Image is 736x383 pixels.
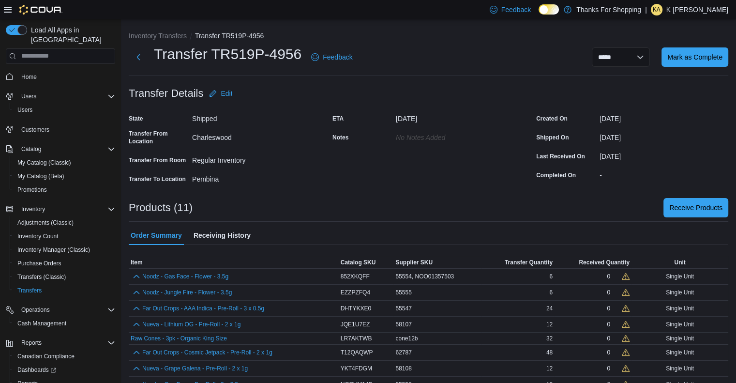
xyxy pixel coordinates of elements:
span: YKT4FDGM [341,365,372,372]
button: Reports [17,337,45,349]
span: Canadian Compliance [17,352,75,360]
button: Catalog [17,143,45,155]
span: Edit [221,89,232,98]
button: Users [2,90,119,103]
div: Single Unit [631,319,728,330]
button: Operations [17,304,54,316]
span: Feedback [501,5,531,15]
button: Unit [631,257,728,268]
span: 12 [546,365,553,372]
div: 0 [607,321,610,328]
span: 55554, NOO01357503 [395,273,454,280]
span: Mark as Complete [667,52,722,62]
button: Inventory [2,202,119,216]
button: Nueva - Lithium OG - Pre-Roll - 2 x 1g [142,321,240,328]
button: Item [129,257,339,268]
button: Supplier SKU [393,257,481,268]
span: cone12b [395,335,418,342]
span: 55555 [395,289,411,296]
span: Purchase Orders [14,258,115,269]
input: Dark Mode [539,4,559,15]
span: T12QAQWP [341,349,373,356]
span: Transfers (Classic) [14,271,115,283]
span: 852XKQFF [341,273,370,280]
div: Single Unit [631,287,728,298]
span: Canadian Compliance [14,351,115,362]
span: Purchase Orders [17,260,61,267]
span: Home [21,73,37,81]
div: [DATE] [600,130,728,141]
button: Inventory Manager (Classic) [10,243,119,257]
p: Thanks For Shopping [576,4,641,15]
p: K [PERSON_NAME] [666,4,728,15]
span: Feedback [323,52,352,62]
span: Customers [21,126,49,134]
div: No Notes added [396,130,525,141]
span: Transfers (Classic) [17,273,66,281]
button: Edit [205,84,236,103]
span: Load All Apps in [GEOGRAPHIC_DATA] [27,25,115,45]
span: 58107 [395,321,411,328]
a: Transfers (Classic) [14,271,70,283]
span: Catalog SKU [341,259,376,266]
label: Transfer To Location [129,175,186,183]
div: Pembina [192,171,321,183]
span: Inventory [21,205,45,213]
span: 58108 [395,365,411,372]
span: DHTYKXE0 [341,305,371,312]
span: Transfer Quantity [505,259,553,266]
span: Reports [21,339,42,347]
button: Received Quantity [555,257,631,268]
span: Users [17,91,115,102]
button: Reports [2,336,119,350]
a: Inventory Manager (Classic) [14,244,94,256]
span: Inventory Count [14,230,115,242]
button: Next [129,47,148,67]
span: EZZPZFQ4 [341,289,370,296]
button: Transfers (Classic) [10,270,119,284]
div: 0 [607,289,610,296]
div: Single Unit [631,271,728,282]
button: Users [10,103,119,117]
button: Cash Management [10,317,119,330]
span: Operations [21,306,50,314]
span: 6 [549,273,553,280]
span: Adjustments (Classic) [17,219,74,227]
a: Promotions [14,184,51,196]
button: Operations [2,303,119,317]
span: Order Summary [131,226,182,245]
span: Customers [17,123,115,136]
button: Inventory [17,203,49,215]
span: My Catalog (Beta) [17,172,64,180]
div: Single Unit [631,303,728,314]
span: Users [17,106,32,114]
span: Cash Management [14,318,115,329]
div: Single Unit [631,363,728,374]
a: Dashboards [14,364,60,376]
div: Single Unit [631,347,728,358]
a: Users [14,104,36,116]
span: JQE1U7EZ [341,321,370,328]
div: Shipped [192,111,321,123]
span: Dashboards [17,366,56,374]
span: Catalog [17,143,115,155]
a: My Catalog (Classic) [14,157,75,169]
span: Transfers [14,285,115,296]
a: Inventory Count [14,230,62,242]
button: Canadian Compliance [10,350,119,363]
div: 0 [607,365,610,372]
label: Shipped On [536,134,569,141]
div: Regular Inventory [192,153,321,164]
span: Inventory [17,203,115,215]
div: [DATE] [600,111,728,123]
span: Supplier SKU [395,259,433,266]
div: [DATE] [600,149,728,160]
button: Transfer Quantity [481,257,555,268]
h1: Transfer TR519P-4956 [154,45,301,64]
span: Users [21,92,36,100]
button: Noodz - Gas Face - Flower - 3.5g [142,273,228,280]
a: Canadian Compliance [14,351,78,362]
span: Inventory Manager (Classic) [17,246,90,254]
div: [DATE] [396,111,525,123]
span: Item [131,259,143,266]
